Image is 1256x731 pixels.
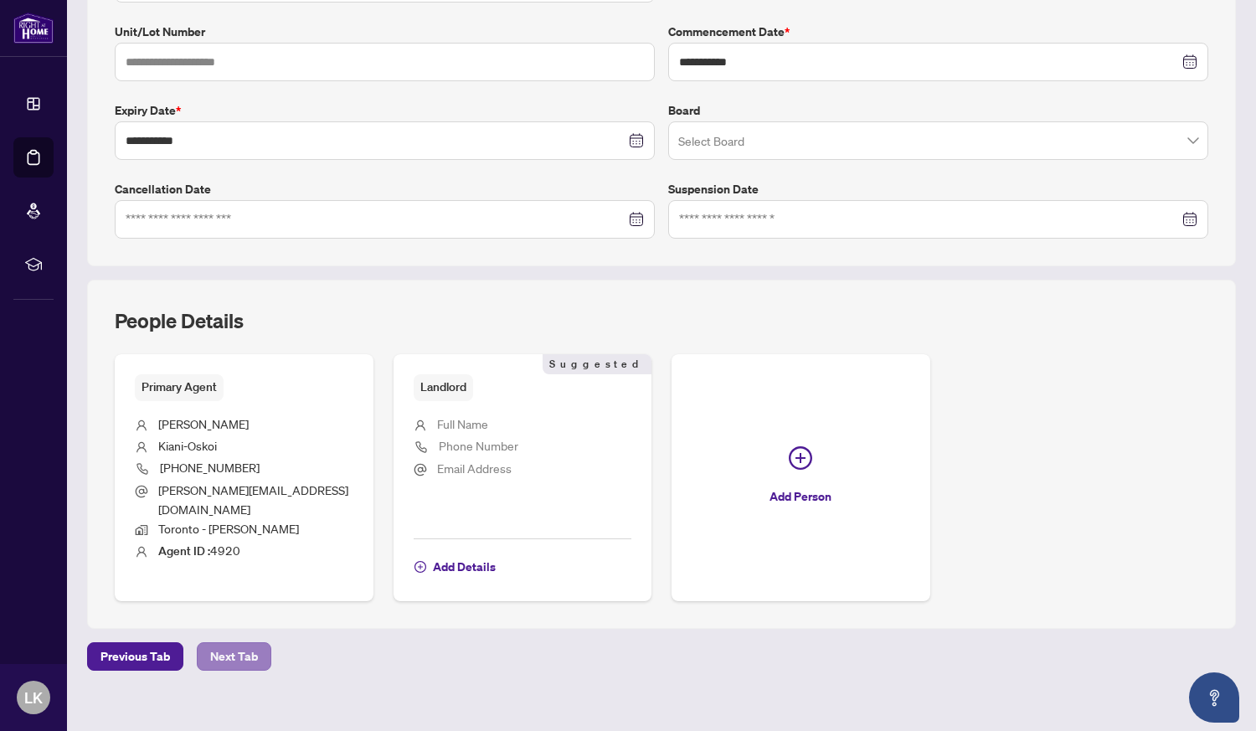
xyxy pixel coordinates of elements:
[100,643,170,670] span: Previous Tab
[789,446,812,470] span: plus-circle
[414,553,497,581] button: Add Details
[24,686,43,709] span: LK
[115,23,655,41] label: Unit/Lot Number
[668,180,1208,198] label: Suspension Date
[439,438,518,453] span: Phone Number
[433,553,496,580] span: Add Details
[158,521,299,536] span: Toronto - [PERSON_NAME]
[543,354,651,374] span: Suggested
[158,482,348,517] span: [PERSON_NAME][EMAIL_ADDRESS][DOMAIN_NAME]
[414,374,473,400] span: Landlord
[115,307,244,334] h2: People Details
[158,543,240,558] span: 4920
[210,643,258,670] span: Next Tab
[668,101,1208,120] label: Board
[115,101,655,120] label: Expiry Date
[160,460,260,475] span: [PHONE_NUMBER]
[87,642,183,671] button: Previous Tab
[158,438,217,453] span: Kiani-Oskoi
[158,416,249,431] span: [PERSON_NAME]
[414,561,426,573] span: plus-circle
[158,543,210,559] b: Agent ID :
[197,642,271,671] button: Next Tab
[437,461,512,476] span: Email Address
[668,23,1208,41] label: Commencement Date
[13,13,54,44] img: logo
[770,483,831,510] span: Add Person
[1189,672,1239,723] button: Open asap
[437,416,488,431] span: Full Name
[672,354,930,601] button: Add Person
[135,374,224,400] span: Primary Agent
[115,180,655,198] label: Cancellation Date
